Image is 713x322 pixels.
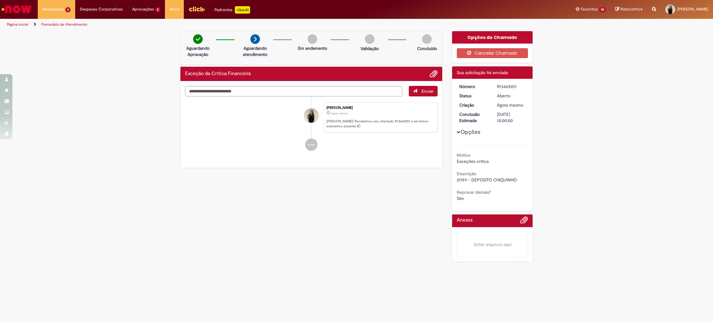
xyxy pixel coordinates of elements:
[457,171,476,176] b: Descrição
[331,112,348,115] time: 30/08/2025 12:52:11
[365,34,374,44] img: img-circle-grey.png
[308,34,317,44] img: img-circle-grey.png
[599,7,606,12] span: 55
[457,218,473,223] h2: Anexos
[298,45,327,51] p: Em andamento
[421,88,434,94] span: Enviar
[520,216,528,227] button: Adicionar anexos
[457,159,489,164] span: Exceções crítica
[422,34,432,44] img: img-circle-grey.png
[497,102,526,108] div: 30/08/2025 12:52:11
[155,7,161,12] span: 5
[455,111,493,124] dt: Conclusão Estimada
[235,6,250,14] p: +GenAi
[417,45,437,52] p: Concluído
[455,102,493,108] dt: Criação
[41,22,87,27] a: Formulário de Atendimento
[42,6,64,12] span: Requisições
[452,31,533,44] div: Opções do Chamado
[80,6,123,12] span: Despesas Corporativas
[497,111,526,124] div: [DATE] 10:00:00
[455,83,493,90] dt: Número
[185,71,251,77] h2: Exceção da Crítica Financeira Histórico de tíquete
[326,106,434,110] div: [PERSON_NAME]
[185,86,402,96] textarea: Digite sua mensagem aqui...
[183,45,213,57] p: Aguardando Aprovação
[65,7,71,12] span: 4
[214,6,250,14] div: Padroniza
[620,6,643,12] span: Rascunhos
[185,96,438,157] ul: Histórico de tíquete
[132,6,154,12] span: Aprovações
[455,93,493,99] dt: Status
[5,19,471,30] ul: Trilhas de página
[188,4,205,14] img: click_logo_yellow_360x200.png
[457,196,464,201] span: Sim
[457,70,508,75] span: Sua solicitação foi enviada
[581,6,598,12] span: Favoritos
[304,108,318,123] div: Natali Fernanda Garcia Alonso
[170,6,179,12] span: More
[615,6,643,12] a: Rascunhos
[457,177,517,183] span: 21159 - DEPOSITO CHIQUINHO
[457,189,491,195] b: Reprovar demais?
[457,232,528,257] em: Soltar arquivos aqui
[7,22,28,27] a: Página inicial
[250,34,260,44] img: arrow-next.png
[193,34,203,44] img: check-circle-green.png
[185,103,438,132] li: Natali Fernanda Garcia Alonso
[240,45,270,57] p: Aguardando atendimento
[497,93,526,99] div: Aberto
[457,48,528,58] button: Cancelar Chamado
[497,83,526,90] div: R13465011
[430,70,438,78] button: Adicionar anexos
[497,102,523,108] span: Agora mesmo
[326,119,434,129] p: [PERSON_NAME]! Recebemos seu chamado R13465011 e em breve estaremos atuando.
[677,6,708,12] span: [PERSON_NAME]
[457,152,470,158] b: Motivo
[1,3,32,15] img: ServiceNow
[331,112,348,115] span: Agora mesmo
[361,45,379,52] p: Validação
[409,86,438,96] button: Enviar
